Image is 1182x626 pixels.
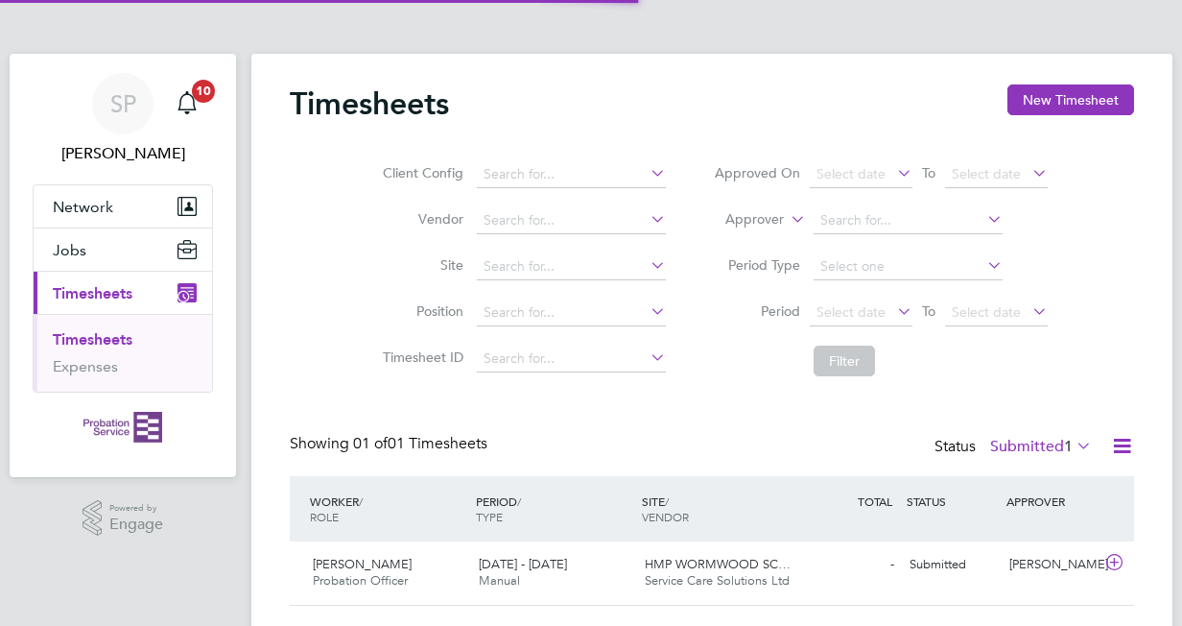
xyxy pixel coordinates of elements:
[192,80,215,103] span: 10
[109,517,163,533] span: Engage
[53,198,113,216] span: Network
[1002,484,1101,518] div: APPROVER
[359,494,363,509] span: /
[34,314,212,392] div: Timesheets
[934,434,1096,461] div: Status
[290,84,449,123] h2: Timesheets
[952,303,1021,321] span: Select date
[1002,549,1101,581] div: [PERSON_NAME]
[377,349,463,366] label: Timesheet ID
[645,572,790,589] span: Service Care Solutions Ltd
[1007,84,1134,115] button: New Timesheet
[477,300,666,326] input: Search for...
[353,434,487,453] span: 01 Timesheets
[10,54,236,477] nav: Main navigation
[33,73,213,165] a: SP[PERSON_NAME]
[642,509,689,524] span: VENDOR
[816,303,886,321] span: Select date
[34,229,212,271] button: Jobs
[377,164,463,181] label: Client Config
[53,284,132,302] span: Timesheets
[902,484,1002,518] div: STATUS
[479,556,567,572] span: [DATE] - [DATE]
[377,256,463,274] label: Site
[109,500,163,517] span: Powered by
[952,165,1021,182] span: Select date
[353,434,388,453] span: 01 of
[377,210,463,228] label: Vendor
[990,437,1092,456] label: Submitted
[714,302,800,320] label: Period
[310,509,339,524] span: ROLE
[313,572,408,589] span: Probation Officer
[477,161,666,188] input: Search for...
[477,253,666,280] input: Search for...
[53,357,118,375] a: Expenses
[1064,437,1073,456] span: 1
[517,494,521,509] span: /
[714,164,800,181] label: Approved On
[816,165,886,182] span: Select date
[714,256,800,274] label: Period Type
[645,556,791,572] span: HMP WORMWOOD SC…
[479,572,520,589] span: Manual
[814,346,875,376] button: Filter
[34,185,212,228] button: Network
[110,91,136,116] span: SP
[305,484,471,534] div: WORKER
[53,241,86,259] span: Jobs
[665,494,669,509] span: /
[83,412,161,443] img: probationservice-logo-retina.png
[53,330,132,349] a: Timesheets
[814,207,1003,234] input: Search for...
[916,160,941,185] span: To
[814,253,1003,280] input: Select one
[476,509,503,524] span: TYPE
[802,549,902,581] div: -
[290,434,491,454] div: Showing
[33,142,213,165] span: Shivonne Popoola
[34,272,212,314] button: Timesheets
[697,210,784,229] label: Approver
[477,346,666,373] input: Search for...
[377,302,463,320] label: Position
[313,556,412,572] span: [PERSON_NAME]
[83,500,164,537] a: Powered byEngage
[471,484,637,534] div: PERIOD
[33,412,213,443] a: Go to home page
[168,73,206,134] a: 10
[858,494,892,509] span: TOTAL
[477,207,666,234] input: Search for...
[902,549,1002,581] div: Submitted
[916,299,941,324] span: To
[637,484,803,534] div: SITE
